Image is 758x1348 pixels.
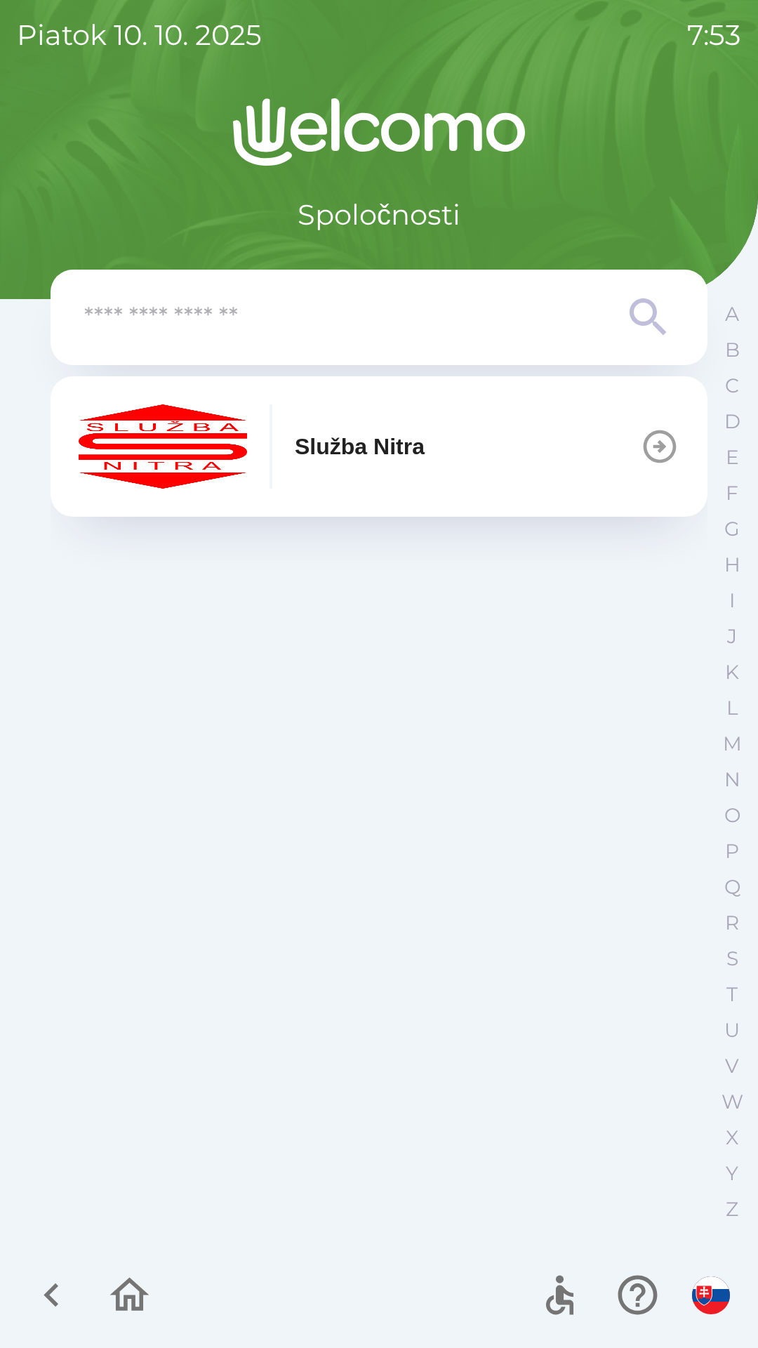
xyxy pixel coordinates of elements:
[726,696,738,720] p: L
[726,982,738,1007] p: T
[714,869,750,905] button: Q
[725,911,739,935] p: R
[714,404,750,440] button: D
[724,517,740,541] p: G
[722,1090,743,1114] p: W
[725,338,740,362] p: B
[727,624,737,649] p: J
[295,430,425,463] p: Služba Nitra
[724,553,740,577] p: H
[714,475,750,511] button: F
[726,445,739,470] p: E
[724,803,740,828] p: O
[714,977,750,1012] button: T
[714,654,750,690] button: K
[724,1018,740,1043] p: U
[714,1048,750,1084] button: V
[714,690,750,726] button: L
[714,833,750,869] button: P
[687,14,741,56] p: 7:53
[724,875,740,899] p: Q
[51,376,707,517] button: Služba Nitra
[714,583,750,619] button: I
[298,194,460,236] p: Spoločnosti
[725,374,739,398] p: C
[714,1084,750,1120] button: W
[714,332,750,368] button: B
[726,1197,738,1222] p: Z
[714,440,750,475] button: E
[723,732,742,756] p: M
[725,302,739,326] p: A
[51,98,707,166] img: Logo
[714,547,750,583] button: H
[724,767,740,792] p: N
[726,1161,738,1186] p: Y
[714,1156,750,1191] button: Y
[714,905,750,941] button: R
[714,941,750,977] button: S
[714,1120,750,1156] button: X
[692,1276,730,1314] img: sk flag
[714,511,750,547] button: G
[726,1125,738,1150] p: X
[714,619,750,654] button: J
[714,726,750,762] button: M
[714,296,750,332] button: A
[724,409,740,434] p: D
[729,588,735,613] p: I
[725,660,739,685] p: K
[714,1191,750,1227] button: Z
[726,481,738,505] p: F
[714,368,750,404] button: C
[79,404,247,489] img: c55f63fc-e714-4e15-be12-dfeb3df5ea30.png
[714,762,750,798] button: N
[714,1012,750,1048] button: U
[725,839,739,864] p: P
[714,798,750,833] button: O
[725,1054,739,1078] p: V
[17,14,262,56] p: piatok 10. 10. 2025
[726,946,738,971] p: S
